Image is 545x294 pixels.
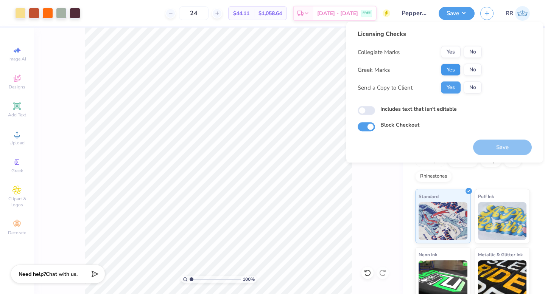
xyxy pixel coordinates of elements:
[258,9,282,17] span: $1,058.64
[478,192,494,200] span: Puff Ink
[419,202,467,240] img: Standard
[358,65,390,74] div: Greek Marks
[317,9,358,17] span: [DATE] - [DATE]
[19,271,46,278] strong: Need help?
[419,251,437,258] span: Neon Ink
[358,83,413,92] div: Send a Copy to Client
[9,84,25,90] span: Designs
[441,64,461,76] button: Yes
[358,29,482,39] div: Licensing Checks
[9,140,25,146] span: Upload
[441,82,461,94] button: Yes
[464,82,482,94] button: No
[464,46,482,58] button: No
[396,6,433,21] input: Untitled Design
[8,230,26,236] span: Decorate
[46,271,78,278] span: Chat with us.
[478,251,523,258] span: Metallic & Glitter Ink
[419,192,439,200] span: Standard
[363,11,371,16] span: FREE
[358,48,400,56] div: Collegiate Marks
[4,196,30,208] span: Clipart & logos
[243,276,255,283] span: 100 %
[506,6,530,21] a: RR
[515,6,530,21] img: Rigil Kent Ricardo
[415,171,452,182] div: Rhinestones
[441,46,461,58] button: Yes
[8,112,26,118] span: Add Text
[439,7,475,20] button: Save
[233,9,249,17] span: $44.11
[464,64,482,76] button: No
[11,168,23,174] span: Greek
[478,202,527,240] img: Puff Ink
[179,6,209,20] input: – –
[506,9,513,18] span: RR
[8,56,26,62] span: Image AI
[380,121,419,129] label: Block Checkout
[380,105,457,113] label: Includes text that isn't editable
